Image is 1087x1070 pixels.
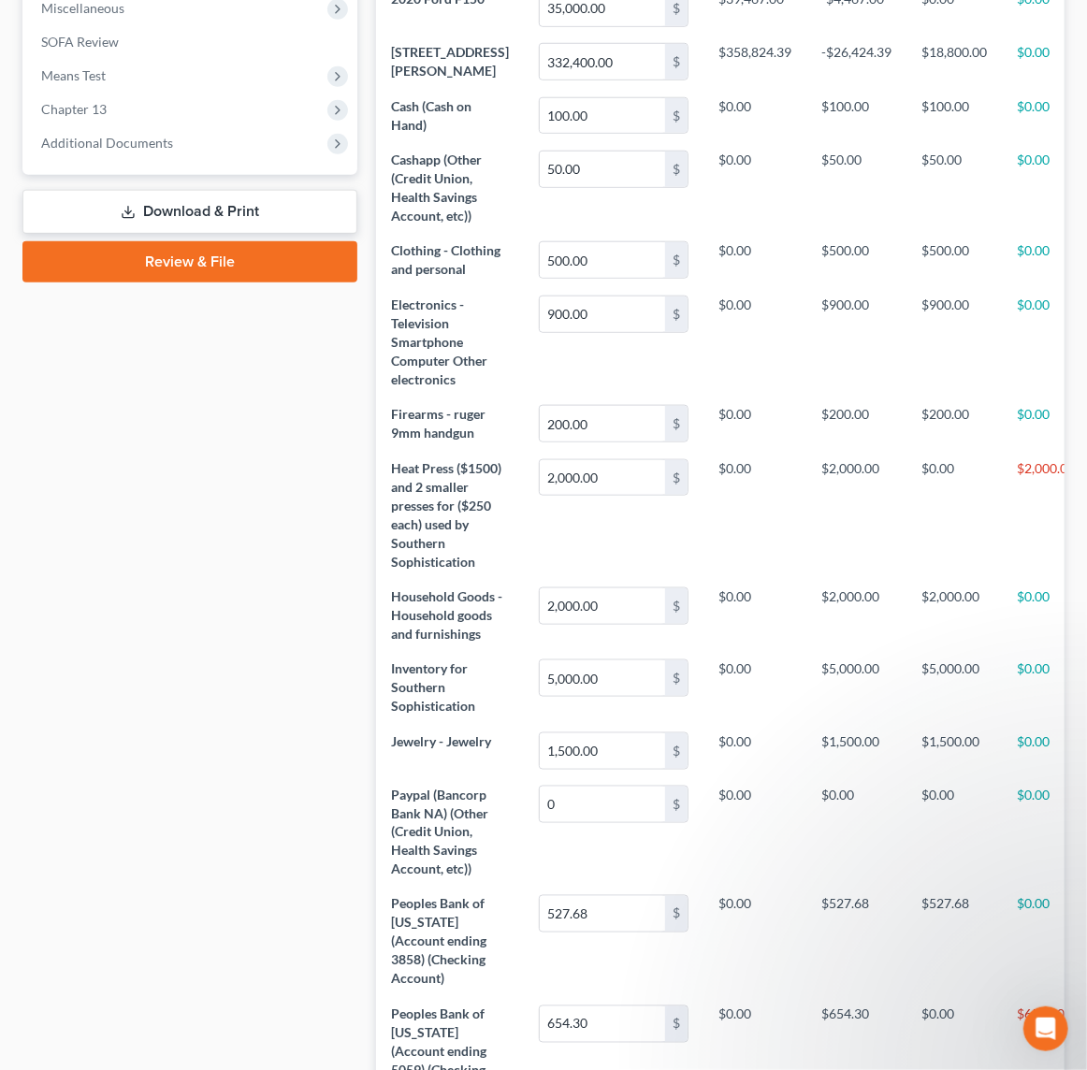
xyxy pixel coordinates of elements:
[391,98,471,133] span: Cash (Cash on Hand)
[906,287,1002,397] td: $900.00
[665,44,688,80] div: $
[703,888,806,997] td: $0.00
[41,101,107,117] span: Chapter 13
[26,25,357,59] a: SOFA Review
[665,787,688,822] div: $
[391,896,486,987] span: Peoples Bank of [US_STATE] (Account ending 3858) (Checking Account)
[1023,1006,1068,1051] iframe: Intercom live chat
[665,733,688,769] div: $
[41,67,106,83] span: Means Test
[906,579,1002,651] td: $2,000.00
[665,896,688,932] div: $
[665,98,688,134] div: $
[665,588,688,624] div: $
[906,777,1002,887] td: $0.00
[391,787,488,877] span: Paypal (Bancorp Bank NA) (Other (Credit Union, Health Savings Account, etc))
[703,652,806,724] td: $0.00
[703,451,806,579] td: $0.00
[703,777,806,887] td: $0.00
[665,460,688,496] div: $
[906,888,1002,997] td: $527.68
[703,398,806,451] td: $0.00
[806,579,906,651] td: $2,000.00
[806,36,906,89] td: -$26,424.39
[806,287,906,397] td: $900.00
[665,152,688,187] div: $
[41,34,119,50] span: SOFA Review
[540,152,665,187] input: 0.00
[391,660,475,714] span: Inventory for Southern Sophistication
[540,787,665,822] input: 0.00
[665,296,688,332] div: $
[806,777,906,887] td: $0.00
[703,234,806,287] td: $0.00
[906,451,1002,579] td: $0.00
[391,242,500,277] span: Clothing - Clothing and personal
[665,406,688,441] div: $
[22,241,357,282] a: Review & File
[540,242,665,278] input: 0.00
[665,660,688,696] div: $
[540,896,665,932] input: 0.00
[906,89,1002,142] td: $100.00
[391,296,487,387] span: Electronics - Television Smartphone Computer Other electronics
[391,733,491,749] span: Jewelry - Jewelry
[703,36,806,89] td: $358,824.39
[391,588,502,642] span: Household Goods - Household goods and furnishings
[906,398,1002,451] td: $200.00
[540,660,665,696] input: 0.00
[540,406,665,441] input: 0.00
[703,89,806,142] td: $0.00
[540,733,665,769] input: 0.00
[703,579,806,651] td: $0.00
[703,724,806,777] td: $0.00
[806,652,906,724] td: $5,000.00
[806,888,906,997] td: $527.68
[22,190,357,234] a: Download & Print
[540,98,665,134] input: 0.00
[906,142,1002,233] td: $50.00
[906,234,1002,287] td: $500.00
[806,398,906,451] td: $200.00
[540,460,665,496] input: 0.00
[806,451,906,579] td: $2,000.00
[540,44,665,80] input: 0.00
[703,142,806,233] td: $0.00
[391,406,486,441] span: Firearms - ruger 9mm handgun
[540,588,665,624] input: 0.00
[665,1006,688,1042] div: $
[41,135,173,151] span: Additional Documents
[391,44,509,79] span: [STREET_ADDRESS][PERSON_NAME]
[391,460,501,570] span: Heat Press ($1500) and 2 smaller presses for ($250 each) used by Southern Sophistication
[540,1006,665,1042] input: 0.00
[540,296,665,332] input: 0.00
[906,36,1002,89] td: $18,800.00
[703,287,806,397] td: $0.00
[665,242,688,278] div: $
[391,152,482,224] span: Cashapp (Other (Credit Union, Health Savings Account, etc))
[806,142,906,233] td: $50.00
[906,724,1002,777] td: $1,500.00
[806,89,906,142] td: $100.00
[906,652,1002,724] td: $5,000.00
[806,234,906,287] td: $500.00
[806,724,906,777] td: $1,500.00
